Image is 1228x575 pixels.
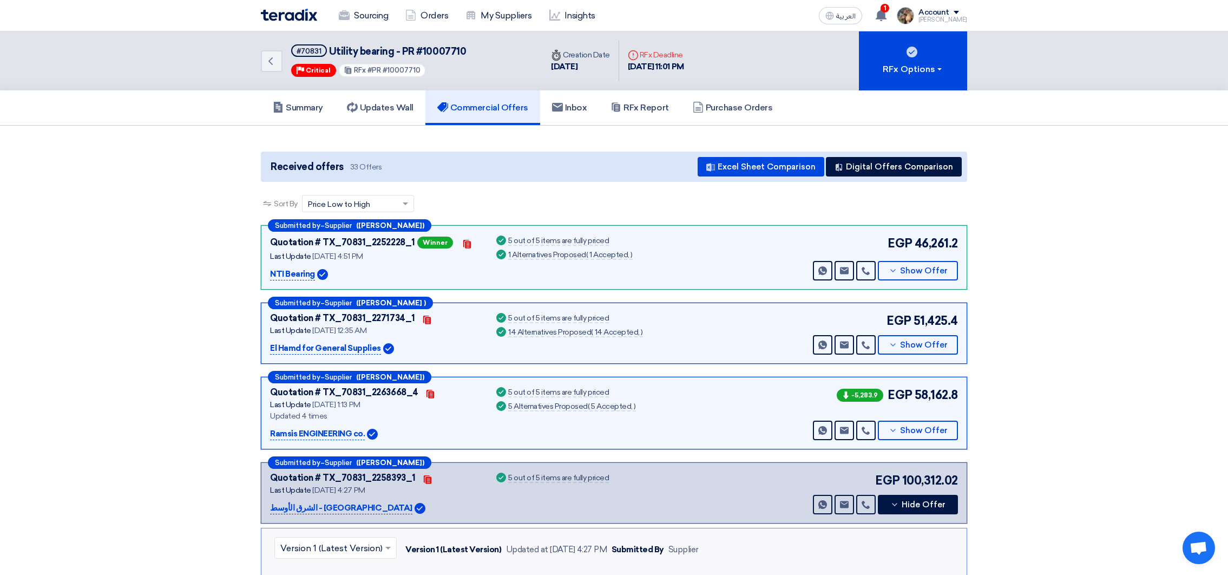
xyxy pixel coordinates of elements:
[312,400,360,409] span: [DATE] 1:13 PM
[508,474,609,483] div: 5 out of 5 items are fully priced
[508,251,633,260] div: 1 Alternatives Proposed
[274,198,298,210] span: Sort By
[878,495,958,514] button: Hide Offer
[270,342,381,355] p: El Hamd for General Supplies
[270,486,311,495] span: Last Update
[270,386,418,399] div: Quotation # TX_70831_2263668_4
[698,157,824,177] button: Excel Sheet Comparison
[297,48,321,55] div: #70831
[312,252,363,261] span: [DATE] 4:51 PM
[356,299,426,306] b: ([PERSON_NAME] )
[437,102,528,113] h5: Commercial Offers
[859,31,967,90] button: RFx Options
[325,374,352,381] span: Supplier
[367,429,378,440] img: Verified Account
[367,66,421,74] span: #PR #10007710
[888,386,912,404] span: EGP
[383,343,394,354] img: Verified Account
[329,45,467,57] span: Utility bearing - PR #10007710
[878,261,958,280] button: Show Offer
[634,402,636,411] span: )
[595,328,640,337] span: 14 Accepted,
[693,102,773,113] h5: Purchase Orders
[356,374,424,381] b: ([PERSON_NAME])
[273,102,323,113] h5: Summary
[317,269,328,280] img: Verified Account
[826,157,962,177] button: Digital Offers Comparison
[270,252,311,261] span: Last Update
[405,544,502,556] div: Version 1 (Latest Version)
[900,427,948,435] span: Show Offer
[312,486,365,495] span: [DATE] 4:27 PM
[325,299,352,306] span: Supplier
[312,326,366,335] span: [DATE] 12:35 AM
[397,4,457,28] a: Orders
[325,222,352,229] span: Supplier
[915,386,958,404] span: 58,162.8
[599,90,680,125] a: RFx Report
[415,503,425,514] img: Verified Account
[270,312,415,325] div: Quotation # TX_70831_2271734_1
[591,402,633,411] span: 5 Accepted,
[886,312,911,330] span: EGP
[291,44,466,58] h5: Utility bearing - PR #10007710
[330,4,397,28] a: Sourcing
[270,410,481,422] div: Updated 4 times
[883,63,944,76] div: RFx Options
[356,459,424,466] b: ([PERSON_NAME])
[819,7,862,24] button: العربية
[270,400,311,409] span: Last Update
[540,90,599,125] a: Inbox
[261,9,317,21] img: Teradix logo
[915,234,958,252] span: 46,261.2
[271,160,344,174] span: Received offers
[417,237,453,249] span: Winner
[628,61,684,73] div: [DATE] 11:01 PM
[268,371,431,383] div: –
[335,90,425,125] a: Updates Wall
[551,49,610,61] div: Creation Date
[270,268,315,281] p: NTI Bearing
[275,299,320,306] span: Submitted by
[270,502,412,515] p: الشرق الأوسط - [GEOGRAPHIC_DATA]
[270,472,416,485] div: Quotation # TX_70831_2258393_1
[508,389,609,397] div: 5 out of 5 items are fully priced
[268,219,431,232] div: –
[681,90,785,125] a: Purchase Orders
[508,329,643,337] div: 14 Alternatives Proposed
[308,199,370,210] span: Price Low to High
[588,402,590,411] span: (
[900,341,948,349] span: Show Offer
[270,236,415,249] div: Quotation # TX_70831_2252228_1
[457,4,540,28] a: My Suppliers
[881,4,889,12] span: 1
[551,61,610,73] div: [DATE]
[837,389,883,402] span: -5,283.9
[897,7,914,24] img: file_1710751448746.jpg
[261,90,335,125] a: Summary
[610,102,668,113] h5: RFx Report
[589,250,629,259] span: 1 Accepted,
[591,328,593,337] span: (
[506,544,607,556] div: Updated at [DATE] 4:27 PM
[918,17,967,23] div: [PERSON_NAME]
[425,90,540,125] a: Commercial Offers
[918,8,949,17] div: Account
[902,501,945,509] span: Hide Offer
[552,102,587,113] h5: Inbox
[836,12,856,20] span: العربية
[275,374,320,381] span: Submitted by
[914,312,958,330] span: 51,425.4
[508,403,636,411] div: 5 Alternatives Proposed
[878,335,958,355] button: Show Offer
[631,250,633,259] span: )
[586,250,588,259] span: (
[875,472,900,489] span: EGP
[612,544,664,556] div: Submitted By
[350,162,382,172] span: 33 Offers
[878,421,958,440] button: Show Offer
[902,472,958,489] span: 100,312.02
[268,297,433,309] div: –
[275,459,320,466] span: Submitted by
[354,66,366,74] span: RFx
